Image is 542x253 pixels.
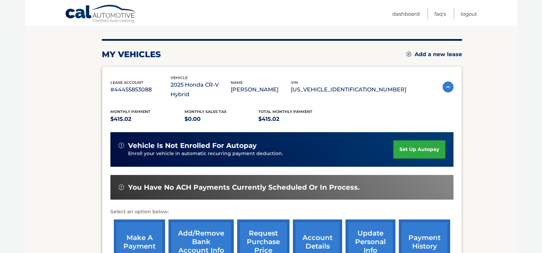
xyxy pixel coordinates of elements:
[110,85,171,94] p: #44455853088
[434,8,446,20] a: FAQ's
[110,109,150,114] span: Monthly Payment
[393,140,445,159] a: set up autopay
[258,114,333,124] p: $415.02
[171,75,188,80] span: vehicle
[119,185,124,190] img: alert-white.svg
[258,109,312,114] span: Total Monthly Payment
[128,141,257,150] span: vehicle is not enrolled for autopay
[185,114,259,124] p: $0.00
[110,208,453,216] p: Select an option below:
[461,8,477,20] a: Logout
[128,183,360,192] span: You have no ACH payments currently scheduled or in process.
[128,150,393,157] p: Enroll your vehicle in automatic recurring payment deduction.
[392,8,420,20] a: Dashboard
[231,80,243,85] span: name
[291,85,406,94] p: [US_VEHICLE_IDENTIFICATION_NUMBER]
[406,51,462,58] a: Add a new lease
[291,80,298,85] span: vin
[171,80,231,99] p: 2025 Honda CR-V Hybrid
[110,80,144,85] span: lease account
[185,109,227,114] span: Monthly sales Tax
[119,143,124,148] img: alert-white.svg
[443,81,453,92] img: accordion-active.svg
[65,4,137,24] a: Cal Automotive
[406,52,411,56] img: add.svg
[110,114,185,124] p: $415.02
[102,49,161,60] h2: my vehicles
[231,85,291,94] p: [PERSON_NAME]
